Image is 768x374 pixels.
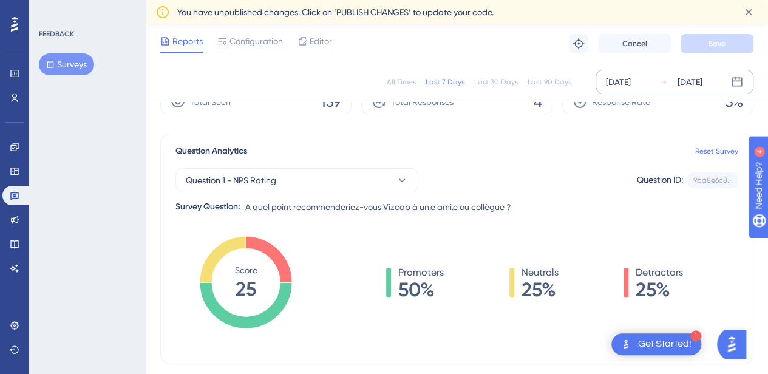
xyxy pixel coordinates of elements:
div: Last 7 Days [426,77,464,87]
div: Last 30 Days [474,77,518,87]
iframe: UserGuiding AI Assistant Launcher [717,326,753,362]
span: You have unpublished changes. Click on ‘PUBLISH CHANGES’ to update your code. [177,5,494,19]
span: A quel point recommenderiez-vous Vizcab à un.e ami.e ou collègue ? [245,200,511,214]
button: Surveys [39,53,94,75]
div: FEEDBACK [39,29,74,39]
div: Get Started! [638,338,692,351]
button: Question 1 - NPS Rating [175,168,418,192]
div: 9ba8e6c8... [693,175,733,185]
span: Detractors [636,265,683,280]
span: 3% [726,92,743,112]
div: [DATE] [678,75,702,89]
span: 50% [398,280,444,299]
div: [DATE] [606,75,631,89]
span: Total Responses [391,95,454,109]
div: All Times [387,77,416,87]
tspan: Score [235,265,257,275]
span: Response Rate [592,95,650,109]
span: Cancel [622,39,647,49]
span: Total Seen [190,95,231,109]
span: Promoters [398,265,444,280]
span: Need Help? [29,3,76,18]
div: 1 [690,330,701,341]
div: Question ID: [637,172,683,188]
span: Reports [172,34,203,49]
span: Save [709,39,726,49]
img: launcher-image-alternative-text [619,337,633,352]
tspan: 25 [236,277,256,300]
span: 4 [534,92,542,112]
button: Save [681,34,753,53]
span: Question Analytics [175,144,247,158]
div: Open Get Started! checklist, remaining modules: 1 [611,333,701,355]
button: Cancel [598,34,671,53]
div: Last 90 Days [528,77,571,87]
div: Survey Question: [175,200,240,214]
span: Question 1 - NPS Rating [186,173,276,188]
div: 4 [84,6,88,16]
span: 25% [636,280,683,299]
span: 159 [321,92,341,112]
span: Configuration [229,34,283,49]
span: 25% [522,280,559,299]
a: Reset Survey [695,146,738,156]
span: Neutrals [522,265,559,280]
span: Editor [310,34,332,49]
